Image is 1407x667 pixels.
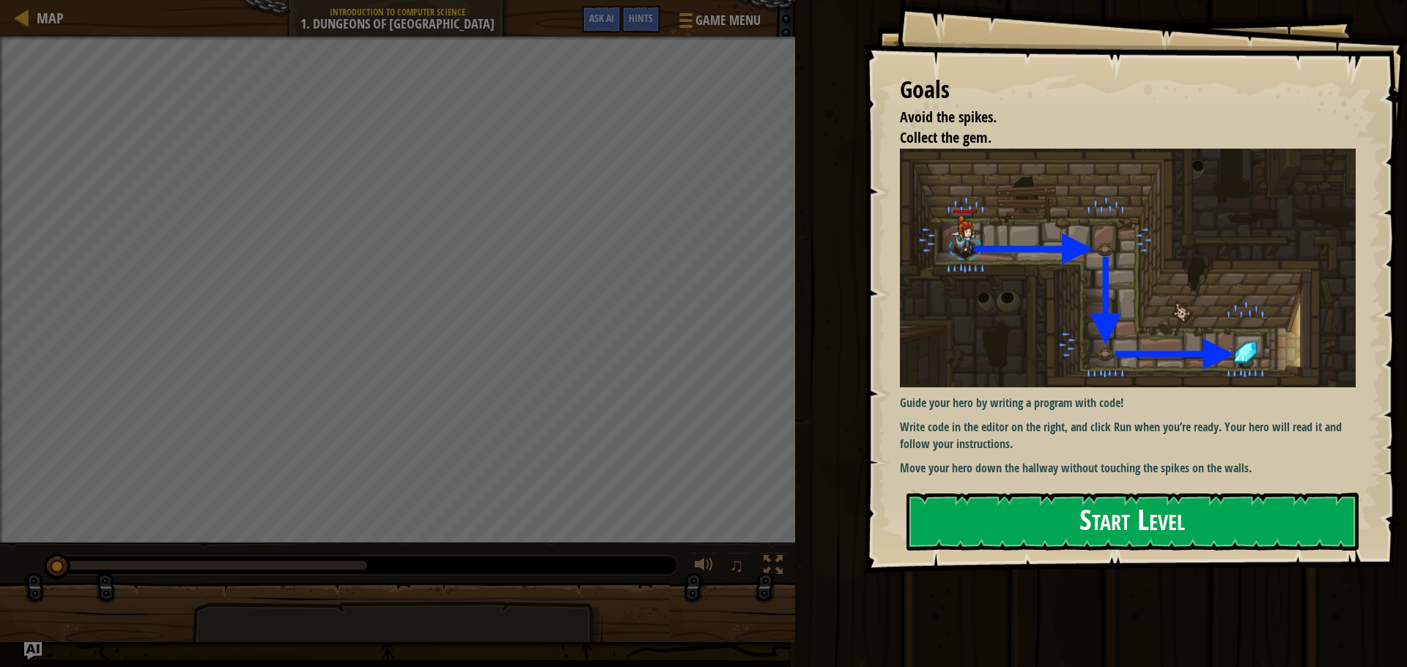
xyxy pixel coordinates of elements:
[37,8,64,28] span: Map
[629,11,653,25] span: Hints
[906,493,1359,551] button: Start Level
[900,460,1367,477] p: Move your hero down the hallway without touching the spikes on the walls.
[29,8,64,28] a: Map
[690,552,719,582] button: Adjust volume
[900,149,1367,387] img: Dungeons of kithgard
[900,127,991,147] span: Collect the gem.
[589,11,614,25] span: Ask AI
[900,73,1356,107] div: Goals
[729,554,744,576] span: ♫
[695,11,761,30] span: Game Menu
[900,419,1367,452] p: Write code in the editor on the right, and click Run when you’re ready. Your hero will read it an...
[882,127,1352,149] li: Collect the gem.
[582,6,621,33] button: Ask AI
[758,552,788,582] button: Toggle fullscreen
[882,107,1352,128] li: Avoid the spikes.
[726,552,751,582] button: ♫
[668,6,769,40] button: Game Menu
[900,107,997,127] span: Avoid the spikes.
[900,395,1367,411] p: Guide your hero by writing a program with code!
[24,642,42,660] button: Ask AI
